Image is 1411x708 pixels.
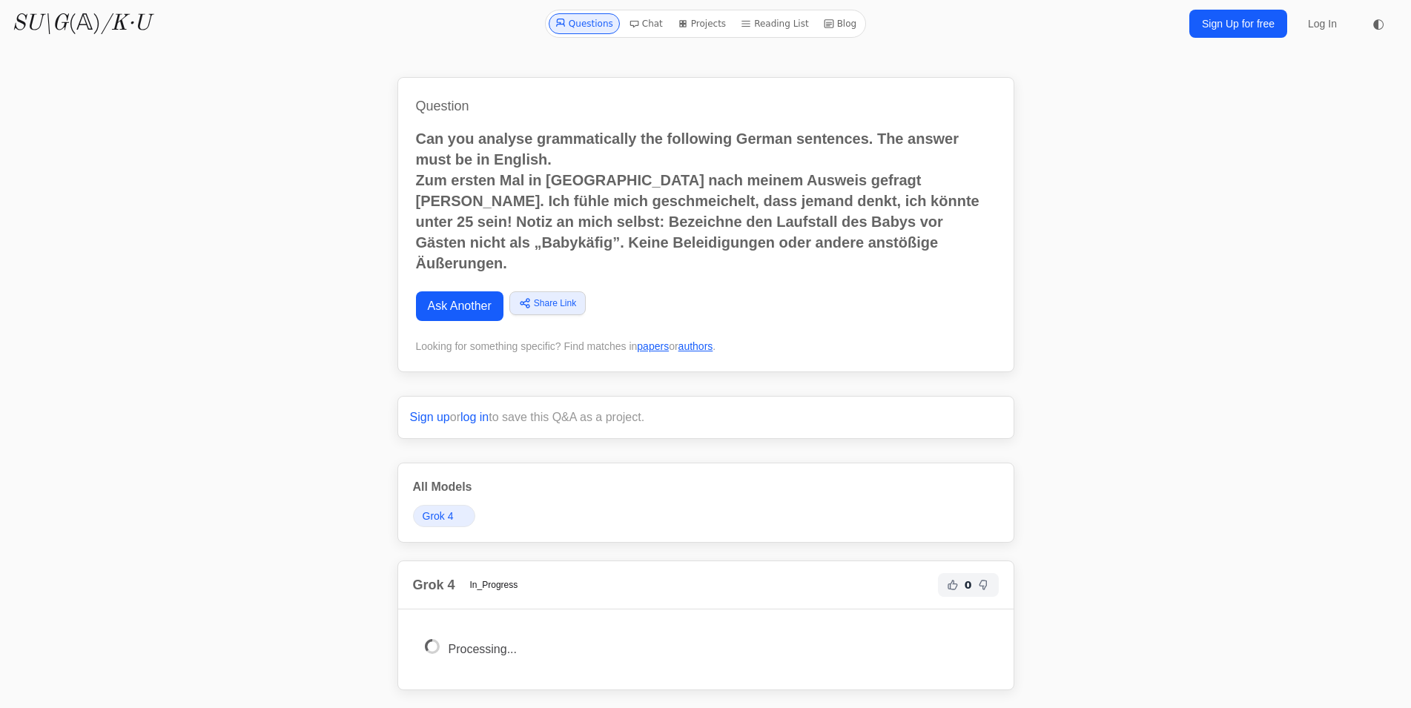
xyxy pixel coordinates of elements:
h1: Question [416,96,996,116]
a: Questions [549,13,620,34]
a: Ask Another [416,291,503,321]
span: ◐ [1372,17,1384,30]
a: Sign Up for free [1189,10,1287,38]
h2: Grok 4 [413,575,455,595]
span: Share Link [534,297,576,310]
span: Processing... [449,643,517,655]
button: ◐ [1364,9,1393,39]
a: papers [637,340,669,352]
a: Reading List [735,13,815,34]
button: Helpful [944,576,962,594]
div: Looking for something specific? Find matches in or . [416,339,996,354]
p: or to save this Q&A as a project. [410,408,1002,426]
a: Chat [623,13,669,34]
h3: All Models [413,478,999,496]
i: SU\G [12,13,68,35]
a: log in [460,411,489,423]
a: Log In [1299,10,1346,37]
span: In_Progress [461,576,527,594]
a: Projects [672,13,732,34]
i: /K·U [101,13,151,35]
a: authors [678,340,713,352]
p: Zum ersten Mal in [GEOGRAPHIC_DATA] nach meinem Ausweis gefragt [PERSON_NAME]. Ich fühle mich ges... [416,170,996,274]
span: 0 [965,578,972,592]
p: Can you analyse grammatically the following German sentences. The answer must be in English. [416,128,996,170]
a: Grok 4 [413,505,475,527]
span: Grok 4 [423,509,454,523]
a: Sign up [410,411,450,423]
button: Not Helpful [975,576,993,594]
a: Blog [818,13,863,34]
a: SU\G(𝔸)/K·U [12,10,151,37]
